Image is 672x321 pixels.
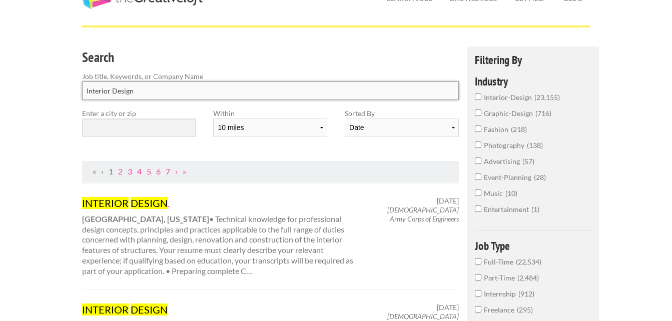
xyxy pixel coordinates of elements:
span: interior-design [484,93,534,101]
span: Part-Time [484,273,517,282]
label: Sorted By [345,108,458,118]
span: 57 [522,157,534,165]
span: 138 [527,141,543,149]
label: Job title, Keywords, or Company Name [82,71,459,81]
span: 218 [511,125,527,133]
strong: [GEOGRAPHIC_DATA], [US_STATE] [82,214,209,223]
h4: Job Type [475,240,591,251]
input: Part-Time2,484 [475,274,481,280]
mark: INTERIOR [82,197,129,209]
input: Full-Time22,534 [475,258,481,264]
span: graphic-design [484,109,535,117]
span: event-planning [484,173,534,181]
span: [DATE] [437,196,459,205]
span: photography [484,141,527,149]
input: Freelance295 [475,306,481,312]
span: 28 [534,173,546,181]
input: photography138 [475,141,481,148]
span: music [484,189,505,197]
a: Page 6 [156,166,161,176]
span: 1 [531,205,539,213]
h4: Filtering By [475,54,591,65]
a: Page 5 [147,166,151,176]
span: 10 [505,189,517,197]
div: • Technical knowledge for professional design concepts, principles and practices applicable to th... [74,196,369,276]
a: INTERIOR DESIGN [82,303,360,316]
em: [DEMOGRAPHIC_DATA] Army Corps of Engineers [387,205,459,223]
a: Page 2 [118,166,123,176]
label: Within [213,108,327,118]
h3: Search [82,48,459,67]
input: event-planning28 [475,173,481,180]
span: Previous Page [101,166,104,176]
mark: DESIGN [131,197,168,209]
span: advertising [484,157,522,165]
mark: DESIGN [131,303,168,315]
span: Internship [484,289,518,298]
a: Next Page [175,166,178,176]
span: 716 [535,109,551,117]
span: 22,534 [516,257,541,266]
span: entertainment [484,205,531,213]
input: graphic-design716 [475,109,481,116]
a: Page 3 [128,166,132,176]
input: fashion218 [475,125,481,132]
a: Last Page, Page 2433 [183,166,186,176]
input: entertainment1 [475,205,481,212]
h4: Industry [475,75,591,87]
span: 2,484 [517,273,539,282]
span: Full-Time [484,257,516,266]
span: First Page [93,166,96,176]
span: [DATE] [437,303,459,312]
input: Internship912 [475,290,481,296]
span: 23,155 [534,93,560,101]
input: interior-design23,155 [475,93,481,100]
mark: INTERIOR [82,303,129,315]
span: Freelance [484,305,517,314]
a: INTERIOR DESIGN. [82,196,360,209]
input: Search [82,81,459,100]
a: Page 1 [109,166,113,176]
span: 912 [518,289,534,298]
a: Page 7 [166,166,170,176]
select: Sort results by [345,118,458,137]
label: Enter a city or zip [82,108,196,118]
input: advertising57 [475,157,481,164]
a: Page 4 [137,166,142,176]
span: 295 [517,305,533,314]
input: music10 [475,189,481,196]
span: fashion [484,125,511,133]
